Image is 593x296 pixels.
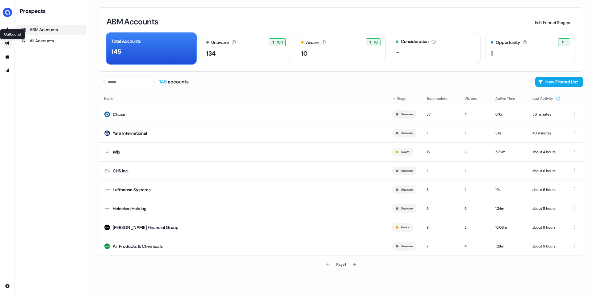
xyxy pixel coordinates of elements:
[401,206,413,211] button: Unaware
[427,168,455,174] div: 1
[401,38,429,45] div: Consideration
[532,205,561,212] div: about 8 hours
[401,149,409,155] button: Aware
[2,66,12,75] a: Go to attribution
[2,25,12,35] a: Go to prospects
[107,18,158,26] h3: ABM Accounts
[392,95,417,102] div: Stage
[206,49,216,58] div: 134
[113,205,146,212] div: Heineken Holding
[99,92,387,105] th: Name
[495,111,523,117] div: 6:16m
[401,187,413,192] button: Unaware
[427,149,455,155] div: 16
[401,130,413,136] button: Unaware
[465,243,486,249] div: 4
[427,224,455,230] div: 8
[427,243,455,249] div: 7
[17,25,86,35] a: ABM Accounts
[495,205,523,212] div: 1:24m
[532,243,561,249] div: about 9 hours
[532,224,561,230] div: about 9 hours
[111,47,121,56] div: 145
[495,149,523,155] div: 5:32m
[17,36,86,46] a: All accounts
[495,130,523,136] div: 34s
[465,224,486,230] div: 3
[401,112,413,117] button: Unaware
[111,38,141,44] div: Total Accounts
[21,27,82,33] div: ABM Accounts
[465,205,486,212] div: 5
[306,39,319,46] div: Aware
[396,47,400,57] div: -
[2,281,12,291] a: Go to integrations
[465,93,485,104] button: Visitors
[495,93,523,104] button: Active Time
[491,49,493,58] div: 1
[113,149,120,155] div: Wix
[113,168,129,174] div: CHS Inc.
[401,225,409,230] button: Aware
[496,39,520,46] div: Opportunity
[465,149,486,155] div: 3
[532,149,561,155] div: about 4 hours
[532,130,561,136] div: 40 minutes
[530,17,575,28] button: Edit Funnel Stages
[21,38,82,44] div: All Accounts
[113,130,147,136] div: Yara International
[532,187,561,193] div: about 6 hours
[465,168,486,174] div: 1
[465,187,486,193] div: 2
[427,205,455,212] div: 5
[566,39,567,45] span: 1
[2,52,12,62] a: Go to templates
[301,49,308,58] div: 10
[20,7,86,15] div: Prospects
[159,78,168,85] span: 145
[374,39,378,45] span: 10
[2,38,12,48] a: Go to outbound experience
[535,77,583,87] button: New Filtered List
[532,168,561,174] div: about 6 hours
[427,187,455,193] div: 3
[532,111,561,117] div: 36 minutes
[495,187,523,193] div: 10s
[336,261,346,268] div: Page 1
[277,39,283,45] span: 104
[427,130,455,136] div: 1
[401,243,413,249] button: Unaware
[465,130,486,136] div: 1
[113,224,179,230] div: [PERSON_NAME] Financial Group
[465,111,486,117] div: 4
[113,187,151,193] div: Lufthansa Systems
[495,224,523,230] div: 16:06m
[159,78,189,85] div: accounts
[211,39,229,46] div: Unaware
[427,111,455,117] div: 37
[401,168,413,174] button: Unaware
[113,111,125,117] div: Chase
[495,243,523,249] div: 1:28m
[532,93,561,104] button: Last Activity
[113,243,163,249] div: Air Products & Chemicals
[427,93,455,104] button: Touchpoints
